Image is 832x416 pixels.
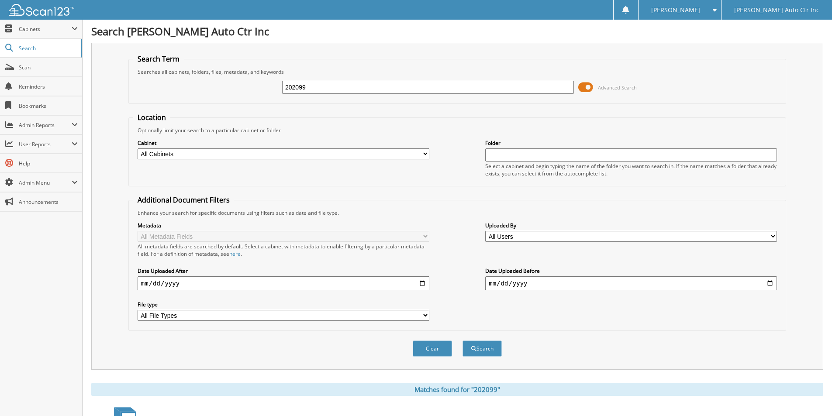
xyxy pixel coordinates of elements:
[138,301,429,308] label: File type
[138,139,429,147] label: Cabinet
[485,222,777,229] label: Uploaded By
[91,383,823,396] div: Matches found for "202099"
[138,276,429,290] input: start
[734,7,819,13] span: [PERSON_NAME] Auto Ctr Inc
[485,267,777,275] label: Date Uploaded Before
[463,340,502,357] button: Search
[19,198,78,206] span: Announcements
[138,243,429,258] div: All metadata fields are searched by default. Select a cabinet with metadata to enable filtering b...
[229,250,241,258] a: here
[19,160,78,167] span: Help
[19,102,78,110] span: Bookmarks
[138,222,429,229] label: Metadata
[133,113,170,122] legend: Location
[19,121,72,129] span: Admin Reports
[133,195,234,205] legend: Additional Document Filters
[598,84,637,91] span: Advanced Search
[485,139,777,147] label: Folder
[19,45,76,52] span: Search
[485,276,777,290] input: end
[19,141,72,148] span: User Reports
[19,64,78,71] span: Scan
[19,179,72,186] span: Admin Menu
[138,267,429,275] label: Date Uploaded After
[91,24,823,38] h1: Search [PERSON_NAME] Auto Ctr Inc
[133,209,781,217] div: Enhance your search for specific documents using filters such as date and file type.
[651,7,700,13] span: [PERSON_NAME]
[19,83,78,90] span: Reminders
[133,54,184,64] legend: Search Term
[133,68,781,76] div: Searches all cabinets, folders, files, metadata, and keywords
[485,162,777,177] div: Select a cabinet and begin typing the name of the folder you want to search in. If the name match...
[19,25,72,33] span: Cabinets
[133,127,781,134] div: Optionally limit your search to a particular cabinet or folder
[9,4,74,16] img: scan123-logo-white.svg
[413,340,452,357] button: Clear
